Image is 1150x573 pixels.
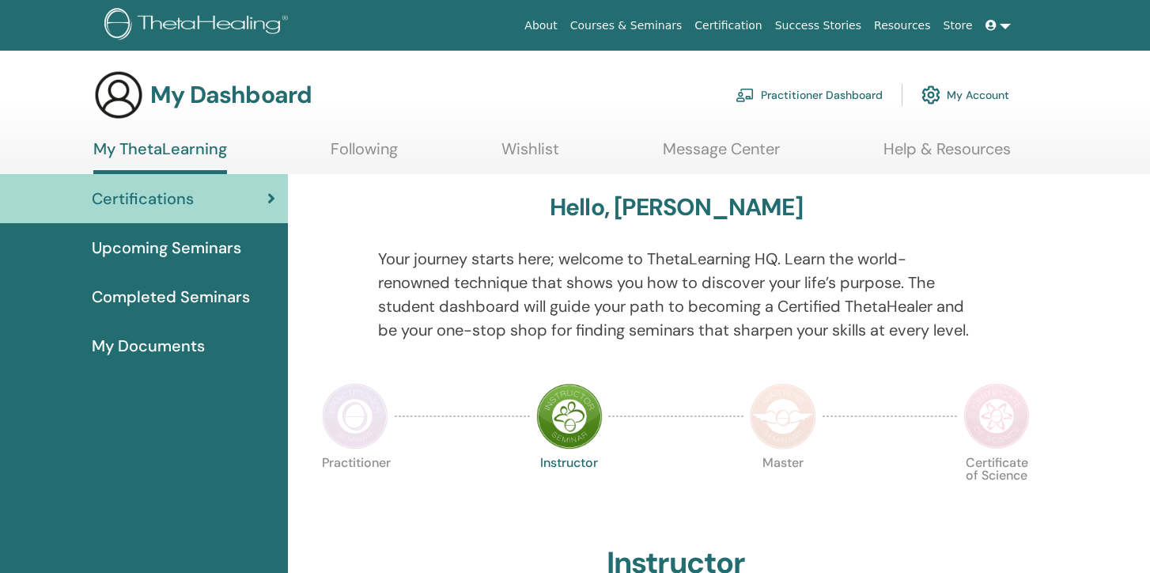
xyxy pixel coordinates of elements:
[518,11,563,40] a: About
[663,139,780,170] a: Message Center
[921,78,1009,112] a: My Account
[322,457,388,523] p: Practitioner
[331,139,398,170] a: Following
[750,383,816,450] img: Master
[736,78,883,112] a: Practitioner Dashboard
[104,8,293,44] img: logo.png
[536,457,603,523] p: Instructor
[536,383,603,450] img: Instructor
[550,193,803,222] h3: Hello, [PERSON_NAME]
[93,139,227,174] a: My ThetaLearning
[92,187,194,211] span: Certifications
[378,247,974,342] p: Your journey starts here; welcome to ThetaLearning HQ. Learn the world-renowned technique that sh...
[937,11,979,40] a: Store
[564,11,689,40] a: Courses & Seminars
[150,81,312,109] h3: My Dashboard
[322,383,388,450] img: Practitioner
[688,11,768,40] a: Certification
[750,457,816,523] p: Master
[92,334,205,358] span: My Documents
[883,139,1011,170] a: Help & Resources
[868,11,937,40] a: Resources
[501,139,559,170] a: Wishlist
[963,457,1030,523] p: Certificate of Science
[736,88,755,102] img: chalkboard-teacher.svg
[921,82,940,108] img: cog.svg
[92,285,250,309] span: Completed Seminars
[93,70,144,120] img: generic-user-icon.jpg
[769,11,868,40] a: Success Stories
[92,236,241,260] span: Upcoming Seminars
[963,383,1030,450] img: Certificate of Science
